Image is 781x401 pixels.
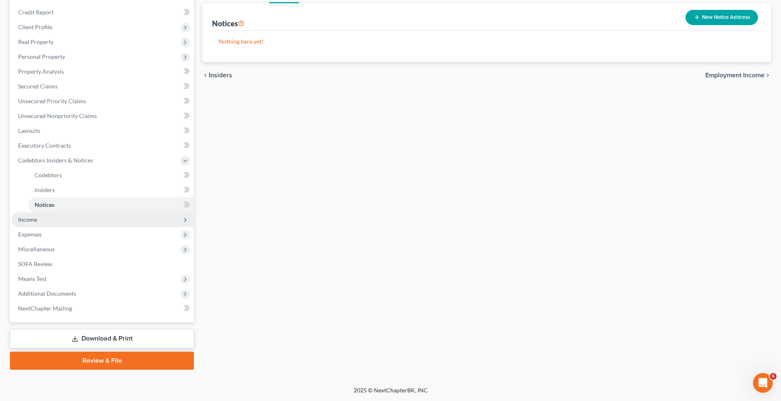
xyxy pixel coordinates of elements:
[18,38,54,45] span: Real Property
[18,23,52,30] span: Client Profile
[685,10,758,25] button: New Notice Address
[18,142,71,149] span: Executory Contracts
[18,275,47,282] span: Means Test
[202,72,209,79] i: chevron_left
[18,9,54,16] span: Credit Report
[12,5,194,20] a: Credit Report
[35,201,54,208] span: Notices
[212,19,245,28] div: Notices
[18,305,72,312] span: NextChapter Mailing
[705,72,771,79] button: Employment Income chevron_right
[156,386,625,401] div: 2025 © NextChapterBK, INC
[753,373,773,393] iframe: Intercom live chat
[12,138,194,153] a: Executory Contracts
[35,172,62,178] span: Codebtors
[12,109,194,123] a: Unsecured Nonpriority Claims
[18,157,93,164] span: Codebtors Insiders & Notices
[705,72,765,79] span: Employment Income
[18,53,65,60] span: Personal Property
[12,64,194,79] a: Property Analysis
[18,260,52,267] span: SOFA Review
[12,123,194,138] a: Lawsuits
[18,231,42,238] span: Expenses
[12,301,194,316] a: NextChapter Mailing
[770,373,776,380] span: 6
[28,197,194,212] a: Notices
[18,216,37,223] span: Income
[18,127,40,134] span: Lawsuits
[10,329,194,348] a: Download & Print
[12,79,194,94] a: Secured Claims
[18,112,97,119] span: Unsecured Nonpriority Claims
[12,257,194,271] a: SOFA Review
[219,37,755,46] p: Nothing here yet!
[12,94,194,109] a: Unsecured Priority Claims
[18,83,58,90] span: Secured Claims
[35,186,55,193] span: Insiders
[18,68,64,75] span: Property Analysis
[28,183,194,197] a: Insiders
[10,352,194,370] a: Review & File
[765,72,771,79] i: chevron_right
[28,168,194,183] a: Codebtors
[202,72,232,79] button: chevron_left Insiders
[18,290,76,297] span: Additional Documents
[209,72,232,79] span: Insiders
[18,246,55,253] span: Miscellaneous
[18,97,86,104] span: Unsecured Priority Claims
